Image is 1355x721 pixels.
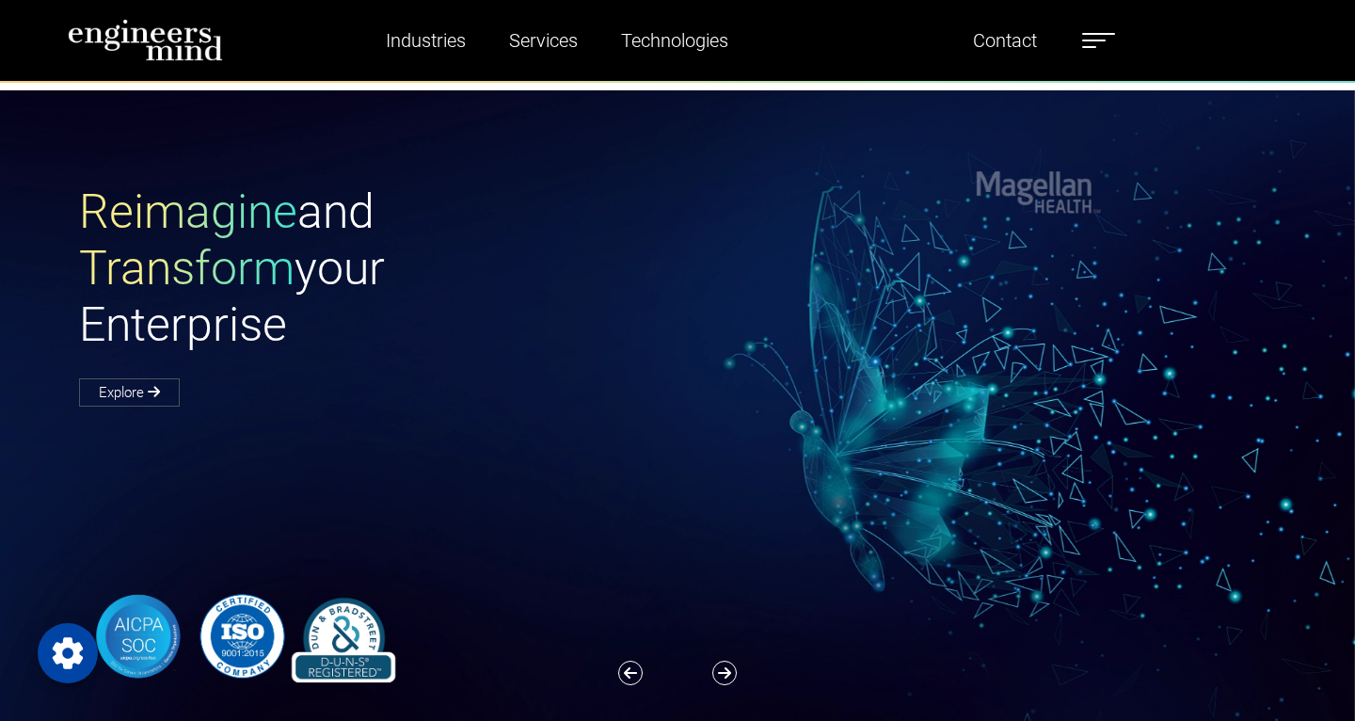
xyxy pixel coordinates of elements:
[79,241,295,296] span: Transform
[68,19,223,61] img: logo
[965,19,1044,62] a: Contact
[79,590,404,682] img: banner-logo
[79,184,297,239] span: Reimagine
[378,19,473,62] a: Industries
[79,378,180,407] a: Explore
[502,19,585,62] a: Services
[79,184,677,353] h1: and your Enterprise
[614,19,736,62] a: Technologies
